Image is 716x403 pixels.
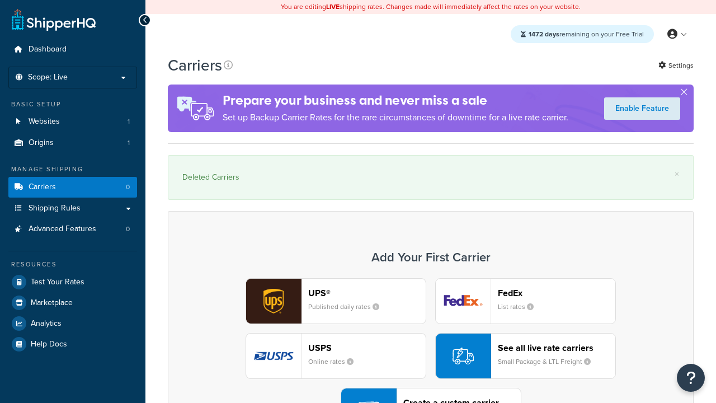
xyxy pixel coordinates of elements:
[180,251,682,264] h3: Add Your First Carrier
[453,345,474,367] img: icon-carrier-liverate-becf4550.svg
[29,45,67,54] span: Dashboard
[126,182,130,192] span: 0
[8,198,137,219] a: Shipping Rules
[168,85,223,132] img: ad-rules-rateshop-fe6ec290ccb7230408bd80ed9643f0289d75e0ffd9eb532fc0e269fcd187b520.png
[29,138,54,148] span: Origins
[29,224,96,234] span: Advanced Features
[677,364,705,392] button: Open Resource Center
[8,313,137,334] a: Analytics
[31,278,84,287] span: Test Your Rates
[8,177,137,198] a: Carriers 0
[8,260,137,269] div: Resources
[675,170,679,179] a: ×
[31,319,62,329] span: Analytics
[246,279,301,324] img: ups logo
[326,2,340,12] b: LIVE
[182,170,679,185] div: Deleted Carriers
[658,58,694,73] a: Settings
[128,138,130,148] span: 1
[8,165,137,174] div: Manage Shipping
[28,73,68,82] span: Scope: Live
[8,272,137,292] a: Test Your Rates
[246,334,301,378] img: usps logo
[435,333,616,379] button: See all live rate carriersSmall Package & LTL Freight
[498,288,615,298] header: FedEx
[246,333,426,379] button: usps logoUSPSOnline rates
[29,204,81,213] span: Shipping Rules
[8,111,137,132] a: Websites 1
[436,279,491,324] img: fedEx logo
[29,182,56,192] span: Carriers
[308,357,362,367] small: Online rates
[168,54,222,76] h1: Carriers
[8,219,137,240] a: Advanced Features 0
[8,133,137,153] li: Origins
[128,117,130,126] span: 1
[435,278,616,324] button: fedEx logoFedExList rates
[8,219,137,240] li: Advanced Features
[223,91,568,110] h4: Prepare your business and never miss a sale
[8,100,137,109] div: Basic Setup
[8,111,137,132] li: Websites
[308,302,388,312] small: Published daily rates
[126,224,130,234] span: 0
[498,357,600,367] small: Small Package & LTL Freight
[31,298,73,308] span: Marketplace
[8,177,137,198] li: Carriers
[308,343,426,353] header: USPS
[8,39,137,60] a: Dashboard
[31,340,67,349] span: Help Docs
[29,117,60,126] span: Websites
[498,343,615,353] header: See all live rate carriers
[529,29,559,39] strong: 1472 days
[246,278,426,324] button: ups logoUPS®Published daily rates
[511,25,654,43] div: remaining on your Free Trial
[308,288,426,298] header: UPS®
[12,8,96,31] a: ShipperHQ Home
[223,110,568,125] p: Set up Backup Carrier Rates for the rare circumstances of downtime for a live rate carrier.
[498,302,543,312] small: List rates
[8,133,137,153] a: Origins 1
[8,334,137,354] a: Help Docs
[8,293,137,313] a: Marketplace
[604,97,680,120] a: Enable Feature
